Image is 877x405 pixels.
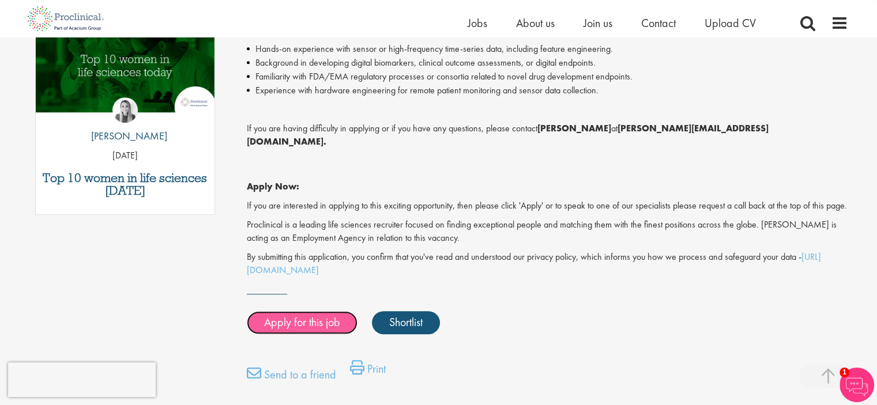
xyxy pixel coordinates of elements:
a: Apply for this job [247,311,357,334]
li: Background in developing digital biomarkers, clinical outcome assessments, or digital endpoints. [247,56,848,70]
img: Top 10 women in life sciences today [36,20,215,112]
strong: [PERSON_NAME][EMAIL_ADDRESS][DOMAIN_NAME]. [247,122,769,147]
a: Hannah Burke [PERSON_NAME] [82,97,167,149]
p: By submitting this application, you confirm that you've read and understood our privacy policy, w... [247,251,848,277]
li: Hands-on experience with sensor or high-frequency time-series data, including feature engineering. [247,42,848,56]
a: Link to a post [36,20,215,122]
a: Top 10 women in life sciences [DATE] [42,172,209,197]
a: Print [350,360,386,383]
a: [URL][DOMAIN_NAME] [247,251,821,276]
p: [DATE] [36,149,215,162]
a: Send to a friend [247,366,336,389]
strong: [PERSON_NAME] [537,122,611,134]
span: 1 [840,368,849,377]
p: [PERSON_NAME] [82,128,167,143]
a: Jobs [468,16,487,31]
strong: Apply Now: [247,180,299,192]
iframe: reCAPTCHA [8,362,156,397]
a: Shortlist [372,311,440,334]
li: Experience with hardware engineering for remote patient monitoring and sensor data collection. [247,84,848,97]
a: Contact [641,16,676,31]
p: Proclinical is a leading life sciences recruiter focused on finding exceptional people and matchi... [247,218,848,245]
li: Familiarity with FDA/EMA regulatory processes or consortia related to novel drug development endp... [247,70,848,84]
a: Join us [584,16,612,31]
img: Hannah Burke [112,97,138,123]
p: If you are interested in applying to this exciting opportunity, then please click 'Apply' or to s... [247,199,848,213]
a: About us [516,16,555,31]
img: Chatbot [840,368,874,402]
a: Upload CV [705,16,756,31]
p: If you are having difficulty in applying or if you have any questions, please contact at [247,122,848,149]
